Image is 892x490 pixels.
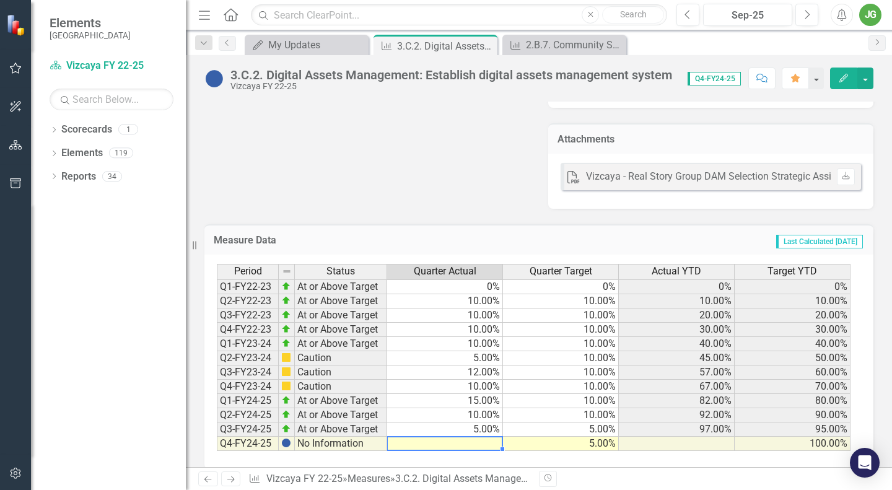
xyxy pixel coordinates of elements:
[295,337,387,351] td: At or Above Target
[295,365,387,380] td: Caution
[620,9,647,19] span: Search
[735,279,850,294] td: 0%
[348,473,390,484] a: Measures
[619,351,735,365] td: 45.00%
[767,266,817,277] span: Target YTD
[503,323,619,337] td: 10.00%
[295,323,387,337] td: At or Above Target
[50,89,173,110] input: Search Below...
[707,8,788,23] div: Sep-25
[619,323,735,337] td: 30.00%
[387,337,503,351] td: 10.00%
[505,37,623,53] a: 2.B.7. Community Stories: Publish 30 digital Beyond Vizcaya stories
[281,367,291,377] img: cBAA0RP0Y6D5n+AAAAAElFTkSuQmCC
[266,473,343,484] a: Vizcaya FY 22-25
[50,59,173,73] a: Vizcaya FY 22-25
[118,125,138,135] div: 1
[503,337,619,351] td: 10.00%
[387,323,503,337] td: 10.00%
[619,308,735,323] td: 20.00%
[282,266,292,276] img: 8DAGhfEEPCf229AAAAAElFTkSuQmCC
[387,422,503,437] td: 5.00%
[503,408,619,422] td: 10.00%
[387,408,503,422] td: 10.00%
[619,294,735,308] td: 10.00%
[50,15,131,30] span: Elements
[397,38,494,54] div: 3.C.2. Digital Assets Management: Establish digital assets management system
[295,279,387,294] td: At or Above Target
[387,279,503,294] td: 0%
[850,448,880,478] div: Open Intercom Messenger
[387,294,503,308] td: 10.00%
[217,351,279,365] td: Q2-FY23-24
[387,365,503,380] td: 12.00%
[503,308,619,323] td: 10.00%
[281,295,291,305] img: zOikAAAAAElFTkSuQmCC
[295,294,387,308] td: At or Above Target
[61,146,103,160] a: Elements
[688,72,741,85] span: Q4-FY24-25
[503,279,619,294] td: 0%
[526,37,623,53] div: 2.B.7. Community Stories: Publish 30 digital Beyond Vizcaya stories
[217,380,279,394] td: Q4-FY23-24
[503,351,619,365] td: 10.00%
[295,437,387,451] td: No Information
[503,437,619,451] td: 5.00%
[217,437,279,451] td: Q4-FY24-25
[204,69,224,89] img: No Information
[619,394,735,408] td: 82.00%
[109,148,133,159] div: 119
[281,381,291,391] img: cBAA0RP0Y6D5n+AAAAAElFTkSuQmCC
[102,171,122,182] div: 34
[230,82,672,91] div: Vizcaya FY 22-25
[281,438,291,448] img: BgCOk07PiH71IgAAAABJRU5ErkJggg==
[619,408,735,422] td: 92.00%
[735,380,850,394] td: 70.00%
[281,281,291,291] img: zOikAAAAAElFTkSuQmCC
[217,365,279,380] td: Q3-FY23-24
[703,4,792,26] button: Sep-25
[295,408,387,422] td: At or Above Target
[217,337,279,351] td: Q1-FY23-24
[281,395,291,405] img: zOikAAAAAElFTkSuQmCC
[735,308,850,323] td: 20.00%
[387,308,503,323] td: 10.00%
[503,394,619,408] td: 10.00%
[735,437,850,451] td: 100.00%
[295,422,387,437] td: At or Above Target
[619,365,735,380] td: 57.00%
[395,473,744,484] div: 3.C.2. Digital Assets Management: Establish digital assets management system
[217,408,279,422] td: Q2-FY24-25
[619,279,735,294] td: 0%
[61,170,96,184] a: Reports
[295,380,387,394] td: Caution
[295,308,387,323] td: At or Above Target
[50,30,131,40] small: [GEOGRAPHIC_DATA]
[6,14,28,36] img: ClearPoint Strategy
[735,323,850,337] td: 30.00%
[735,337,850,351] td: 40.00%
[735,394,850,408] td: 80.00%
[414,266,476,277] span: Quarter Actual
[234,266,262,277] span: Period
[602,6,664,24] button: Search
[652,266,701,277] span: Actual YTD
[268,37,365,53] div: My Updates
[735,351,850,365] td: 50.00%
[387,351,503,365] td: 5.00%
[619,380,735,394] td: 67.00%
[281,324,291,334] img: zOikAAAAAElFTkSuQmCC
[61,123,112,137] a: Scorecards
[217,394,279,408] td: Q1-FY24-25
[217,294,279,308] td: Q2-FY22-23
[619,422,735,437] td: 97.00%
[230,68,672,82] div: 3.C.2. Digital Assets Management: Establish digital assets management system
[503,422,619,437] td: 5.00%
[776,235,863,248] span: Last Calculated [DATE]
[503,294,619,308] td: 10.00%
[217,279,279,294] td: Q1-FY22-23
[251,4,667,26] input: Search ClearPoint...
[387,380,503,394] td: 10.00%
[859,4,881,26] button: JG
